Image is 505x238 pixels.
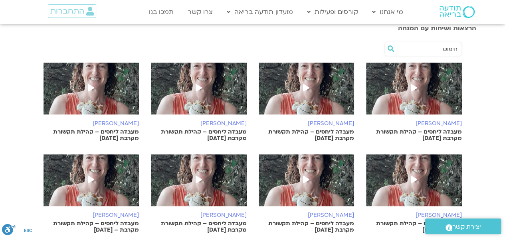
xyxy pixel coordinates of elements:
a: צרו קשר [184,4,217,20]
p: מעבדה ליחסים – קהילת תקשורת מקרבת [DATE] [366,220,462,233]
a: יצירת קשר [425,218,501,234]
h3: הרצאות ושיחות עם המנחה [29,25,476,32]
h6: [PERSON_NAME] [151,120,247,127]
img: lilach-ben-dror.png [366,63,462,122]
a: תמכו בנו [145,4,178,20]
img: lilach-ben-dror.png [259,63,354,122]
a: מי אנחנו [368,4,407,20]
a: מועדון תודעה בריאה [223,4,297,20]
a: [PERSON_NAME] מעבדה ליחסים – קהילת תקשורת מקרבת – [DATE] [44,154,139,233]
p: מעבדה ליחסים – קהילת תקשורת מקרבת [DATE] [44,129,139,142]
p: מעבדה ליחסים – קהילת תקשורת מקרבת – [DATE] [44,220,139,233]
img: lilach-ben-dror.png [44,63,139,122]
img: lilach-ben-dror.png [44,154,139,214]
a: [PERSON_NAME] מעבדה ליחסים – קהילת תקשורת מקרבת [DATE] [151,154,247,233]
h6: [PERSON_NAME] [44,120,139,127]
h6: [PERSON_NAME] [366,212,462,218]
p: מעבדה ליחסים – קהילת תקשורת מקרבת [DATE] [259,220,354,233]
a: קורסים ופעילות [303,4,362,20]
h6: [PERSON_NAME] [366,120,462,127]
img: lilach-ben-dror.png [366,154,462,214]
a: [PERSON_NAME] מעבדה ליחסים – קהילת תקשורת מקרבת [DATE] [259,154,354,233]
img: lilach-ben-dror.png [259,154,354,214]
a: [PERSON_NAME] מעבדה ליחסים – קהילת תקשורת מקרבת [DATE] [151,63,247,142]
p: מעבדה ליחסים – קהילת תקשורת מקרבת [DATE] [366,129,462,142]
input: חיפוש [397,42,457,56]
h6: [PERSON_NAME] [259,120,354,127]
h6: [PERSON_NAME] [44,212,139,218]
p: מעבדה ליחסים – קהילת תקשורת מקרבת [DATE] [151,129,247,142]
p: מעבדה ליחסים – קהילת תקשורת מקרבת [DATE] [151,220,247,233]
p: מעבדה ליחסים – קהילת תקשורת מקרבת [DATE] [259,129,354,142]
img: תודעה בריאה [440,6,475,18]
h6: [PERSON_NAME] [151,212,247,218]
span: התחברות [50,7,84,16]
a: [PERSON_NAME] מעבדה ליחסים – קהילת תקשורת מקרבת [DATE] [366,63,462,142]
a: [PERSON_NAME] מעבדה ליחסים – קהילת תקשורת מקרבת [DATE] [44,63,139,142]
span: יצירת קשר [452,222,481,232]
a: [PERSON_NAME] מעבדה ליחסים – קהילת תקשורת מקרבת [DATE] [259,63,354,142]
a: [PERSON_NAME] מעבדה ליחסים – קהילת תקשורת מקרבת [DATE] [366,154,462,233]
h6: [PERSON_NAME] [259,212,354,218]
img: lilach-ben-dror.png [151,63,247,122]
a: התחברות [48,4,96,18]
img: lilach-ben-dror.png [151,154,247,214]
